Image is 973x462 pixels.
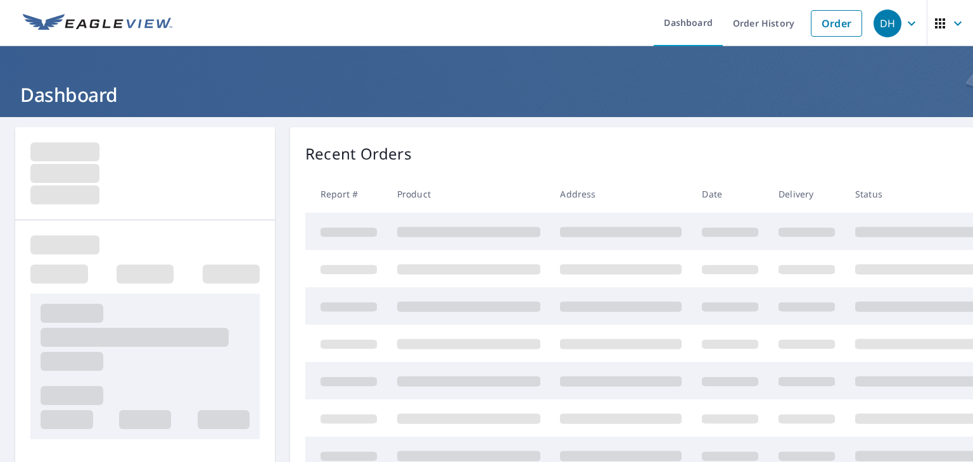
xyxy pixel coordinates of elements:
th: Report # [305,175,387,213]
div: DH [874,9,901,37]
a: Order [811,10,862,37]
th: Date [692,175,768,213]
h1: Dashboard [15,82,958,108]
th: Product [387,175,550,213]
th: Address [550,175,692,213]
img: EV Logo [23,14,172,33]
p: Recent Orders [305,142,412,165]
th: Delivery [768,175,845,213]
